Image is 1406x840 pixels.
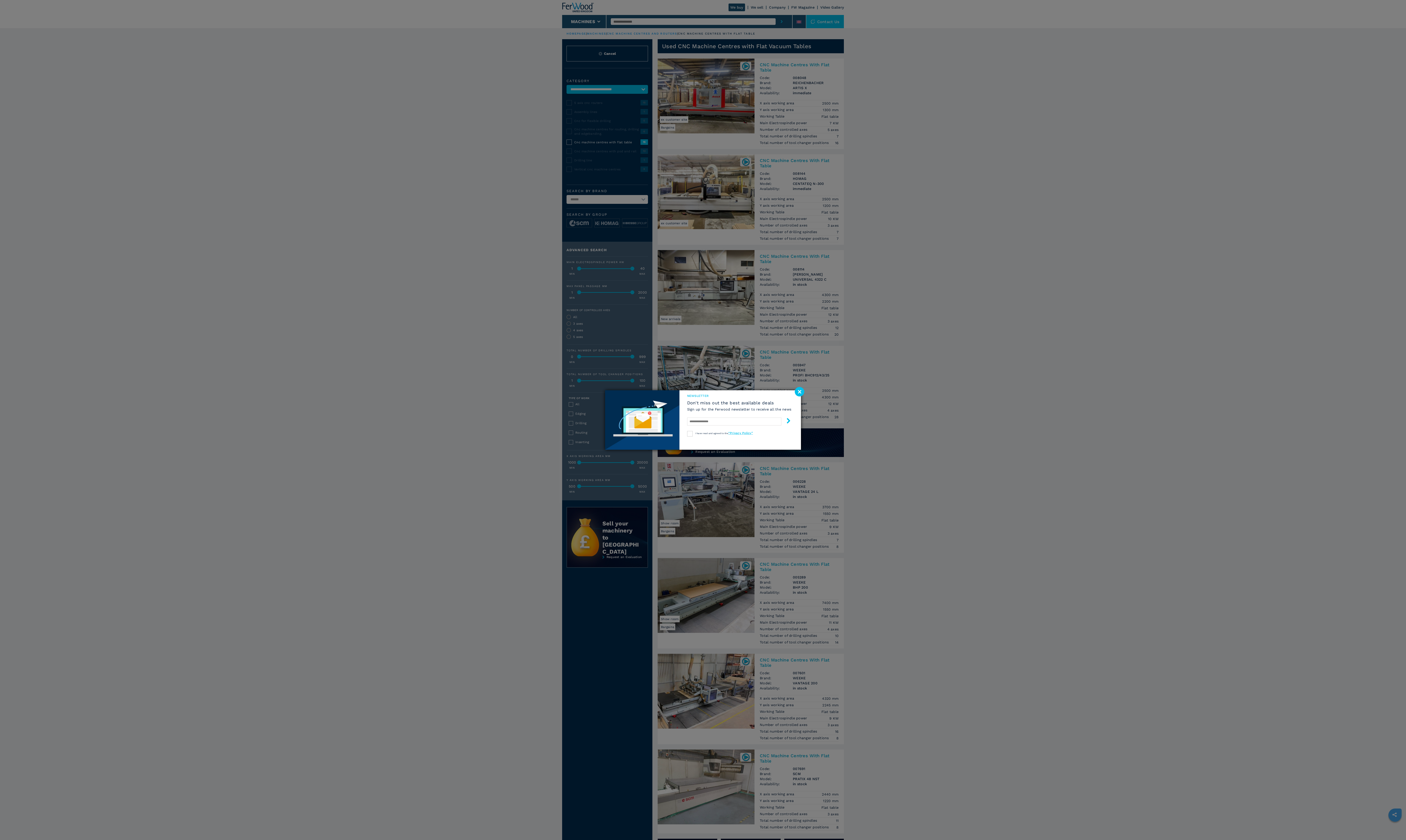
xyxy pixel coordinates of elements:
a: “Privacy Policy” [728,431,753,435]
button: submit-button [781,416,791,427]
span: newsletter [687,394,791,398]
h6: Sign up for the Ferwood newsletter to receive all the news [687,407,791,412]
span: Don't miss out the best available deals [687,400,791,405]
img: Newsletter image [605,390,679,450]
span: I have read and agreed to the [695,432,753,435]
